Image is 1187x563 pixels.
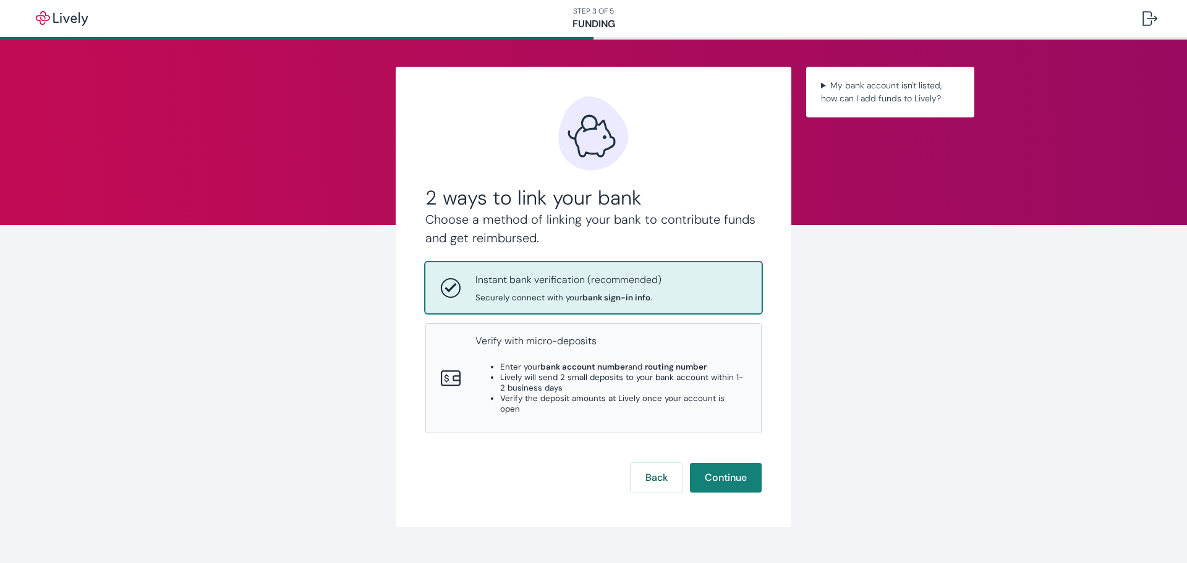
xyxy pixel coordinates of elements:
[631,463,683,493] button: Back
[500,372,746,393] li: Lively will send 2 small deposits to your bank account within 1-2 business days
[27,11,96,26] img: Lively
[441,278,461,298] svg: Instant bank verification
[425,185,762,210] h2: 2 ways to link your bank
[425,210,762,247] h4: Choose a method of linking your bank to contribute funds and get reimbursed.
[540,362,628,372] strong: bank account number
[1133,4,1167,33] button: Log out
[690,463,762,493] button: Continue
[441,368,461,388] svg: Micro-deposits
[426,324,761,433] button: Micro-depositsVerify with micro-depositsEnter yourbank account numberand routing numberLively wil...
[426,263,761,313] button: Instant bank verificationInstant bank verification (recommended)Securely connect with yourbank si...
[816,77,964,108] summary: My bank account isn't listed, how can I add funds to Lively?
[475,334,746,349] p: Verify with micro-deposits
[475,292,662,303] span: Securely connect with your .
[500,362,746,372] li: Enter your and
[500,393,746,414] li: Verify the deposit amounts at Lively once your account is open
[582,292,650,303] strong: bank sign-in info
[645,362,707,372] strong: routing number
[475,273,662,287] p: Instant bank verification (recommended)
